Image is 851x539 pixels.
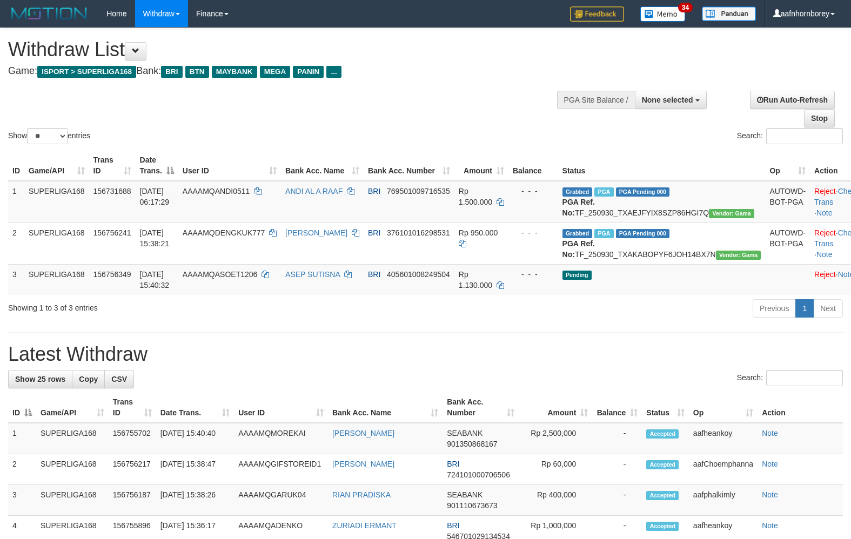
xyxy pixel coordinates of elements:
[281,150,364,181] th: Bank Acc. Name: activate to sort column ascending
[183,270,258,279] span: AAAAMQASOET1206
[93,270,131,279] span: 156756349
[558,223,766,264] td: TF_250930_TXAKABOPYF6JOH14BX7N
[594,229,613,238] span: Marked by aafheankoy
[447,490,483,499] span: SEABANK
[508,150,558,181] th: Balance
[185,66,209,78] span: BTN
[737,128,843,144] label: Search:
[814,270,836,279] a: Reject
[293,66,324,78] span: PANIN
[109,392,156,423] th: Trans ID: activate to sort column ascending
[709,209,754,218] span: Vendor URL: https://trx31.1velocity.biz
[642,392,689,423] th: Status: activate to sort column ascending
[816,250,833,259] a: Note
[642,96,693,104] span: None selected
[156,485,234,516] td: [DATE] 15:38:26
[570,6,624,22] img: Feedback.jpg
[8,5,90,22] img: MOTION_logo.png
[702,6,756,21] img: panduan.png
[8,128,90,144] label: Show entries
[109,485,156,516] td: 156756187
[332,521,397,530] a: ZURIADI ERMANT
[8,150,24,181] th: ID
[387,270,450,279] span: Copy 405601008249504 to clipboard
[813,299,843,318] a: Next
[109,423,156,454] td: 156755702
[640,6,686,22] img: Button%20Memo.svg
[79,375,98,383] span: Copy
[8,223,24,264] td: 2
[368,228,380,237] span: BRI
[816,208,833,217] a: Note
[8,39,557,60] h1: Withdraw List
[513,227,554,238] div: - - -
[36,423,109,454] td: SUPERLIGA168
[234,485,328,516] td: AAAAMQGARUK04
[447,429,483,437] span: SEABANK
[765,223,810,264] td: AUTOWD-BOT-PGA
[183,228,265,237] span: AAAAMQDENGKUK777
[447,470,510,479] span: Copy 724101000706506 to clipboard
[285,228,347,237] a: [PERSON_NAME]
[454,150,508,181] th: Amount: activate to sort column ascending
[93,187,131,196] span: 156731688
[15,375,65,383] span: Show 25 rows
[447,440,497,448] span: Copy 901350868167 to clipboard
[519,454,592,485] td: Rp 60,000
[364,150,454,181] th: Bank Acc. Number: activate to sort column ascending
[758,392,843,423] th: Action
[234,454,328,485] td: AAAAMQGIFSTOREID1
[447,521,459,530] span: BRI
[513,269,554,280] div: - - -
[459,228,498,237] span: Rp 950.000
[89,150,136,181] th: Trans ID: activate to sort column ascending
[387,187,450,196] span: Copy 769501009716535 to clipboard
[212,66,257,78] span: MAYBANK
[156,423,234,454] td: [DATE] 15:40:40
[8,370,72,388] a: Show 25 rows
[161,66,182,78] span: BRI
[646,429,679,439] span: Accepted
[37,66,136,78] span: ISPORT > SUPERLIGA168
[8,454,36,485] td: 2
[592,454,642,485] td: -
[737,370,843,386] label: Search:
[447,460,459,468] span: BRI
[459,187,492,206] span: Rp 1.500.000
[24,264,89,295] td: SUPERLIGA168
[447,501,497,510] span: Copy 901110673673 to clipboard
[592,392,642,423] th: Balance: activate to sort column ascending
[111,375,127,383] span: CSV
[766,128,843,144] input: Search:
[104,370,134,388] a: CSV
[594,187,613,197] span: Marked by aafromsomean
[766,370,843,386] input: Search:
[716,251,761,260] span: Vendor URL: https://trx31.1velocity.biz
[635,91,707,109] button: None selected
[36,454,109,485] td: SUPERLIGA168
[72,370,105,388] a: Copy
[24,223,89,264] td: SUPERLIGA168
[387,228,450,237] span: Copy 376101016298531 to clipboard
[36,392,109,423] th: Game/API: activate to sort column ascending
[762,490,778,499] a: Note
[36,485,109,516] td: SUPERLIGA168
[513,186,554,197] div: - - -
[8,298,346,313] div: Showing 1 to 3 of 3 entries
[646,460,679,469] span: Accepted
[804,109,835,127] a: Stop
[136,150,178,181] th: Date Trans.: activate to sort column descending
[814,228,836,237] a: Reject
[795,299,814,318] a: 1
[332,490,391,499] a: RIAN PRADISKA
[234,423,328,454] td: AAAAMQMOREKAI
[762,460,778,468] a: Note
[326,66,341,78] span: ...
[616,187,670,197] span: PGA Pending
[24,181,89,223] td: SUPERLIGA168
[8,264,24,295] td: 3
[750,91,835,109] a: Run Auto-Refresh
[27,128,68,144] select: Showentries
[762,429,778,437] a: Note
[646,522,679,531] span: Accepted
